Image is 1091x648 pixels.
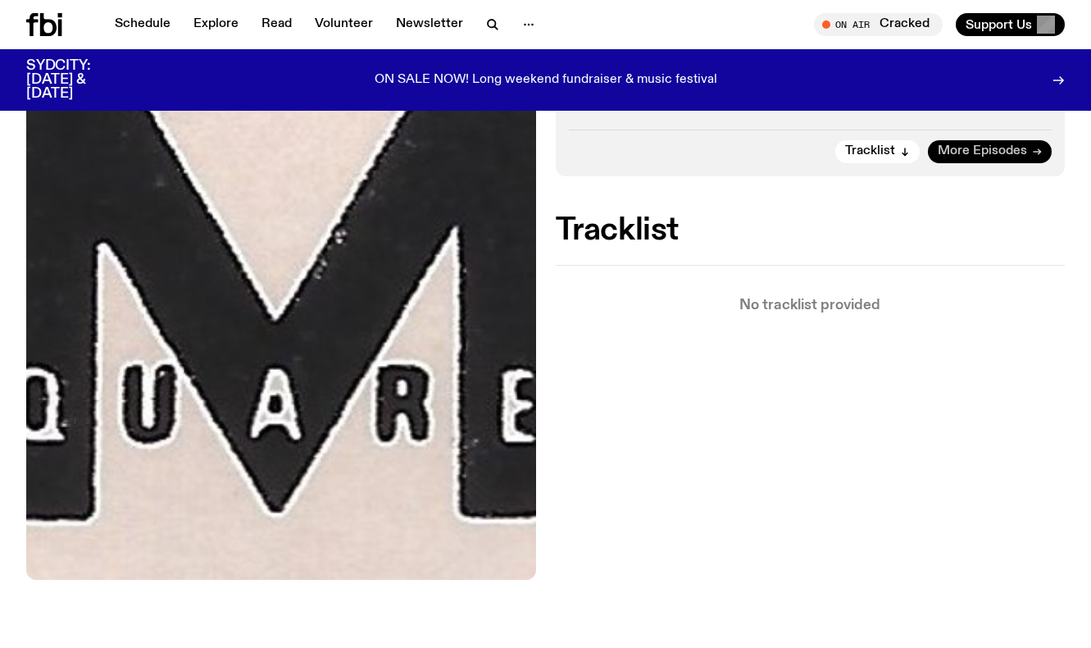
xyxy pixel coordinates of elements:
[956,13,1065,36] button: Support Us
[105,13,180,36] a: Schedule
[184,13,248,36] a: Explore
[386,13,473,36] a: Newsletter
[375,73,717,88] p: ON SALE NOW! Long weekend fundraiser & music festival
[26,59,131,101] h3: SYDCITY: [DATE] & [DATE]
[835,140,920,163] button: Tracklist
[928,140,1052,163] a: More Episodes
[938,145,1027,157] span: More Episodes
[845,145,895,157] span: Tracklist
[252,13,302,36] a: Read
[305,13,383,36] a: Volunteer
[556,299,1066,313] p: No tracklist provided
[556,216,1066,245] h2: Tracklist
[814,13,943,36] button: On AirCracked
[966,17,1032,32] span: Support Us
